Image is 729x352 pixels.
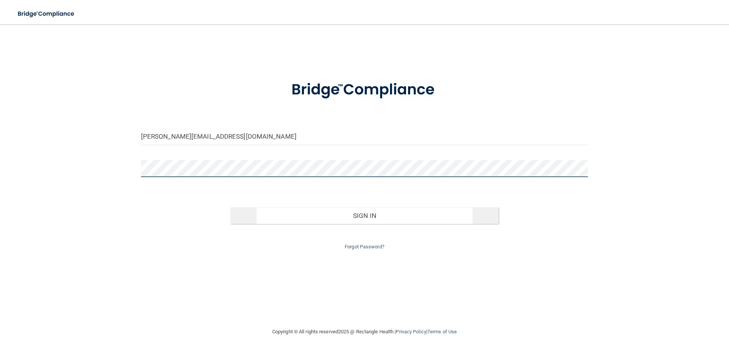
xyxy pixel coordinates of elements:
button: Sign In [230,207,499,224]
a: Forgot Password? [345,244,384,250]
img: bridge_compliance_login_screen.278c3ca4.svg [11,6,82,22]
img: bridge_compliance_login_screen.278c3ca4.svg [276,70,453,110]
div: Copyright © All rights reserved 2025 @ Rectangle Health | | [225,320,504,344]
input: Email [141,128,588,145]
a: Privacy Policy [396,329,426,334]
a: Terms of Use [427,329,457,334]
